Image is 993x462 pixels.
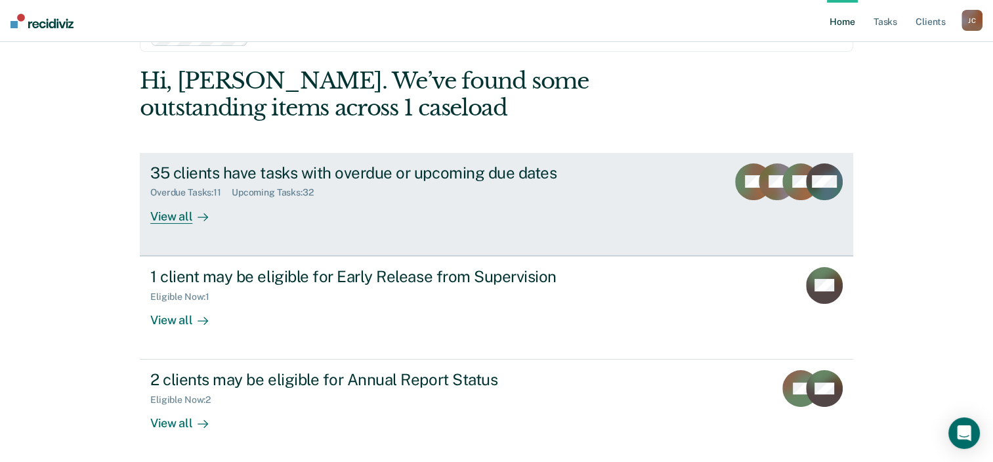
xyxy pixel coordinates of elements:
[150,267,611,286] div: 1 client may be eligible for Early Release from Supervision
[150,394,221,406] div: Eligible Now : 2
[232,187,324,198] div: Upcoming Tasks : 32
[150,198,224,224] div: View all
[140,68,710,121] div: Hi, [PERSON_NAME]. We’ve found some outstanding items across 1 caseload
[948,417,980,449] div: Open Intercom Messenger
[961,10,982,31] button: JC
[140,256,853,360] a: 1 client may be eligible for Early Release from SupervisionEligible Now:1View all
[961,10,982,31] div: J C
[150,163,611,182] div: 35 clients have tasks with overdue or upcoming due dates
[150,302,224,327] div: View all
[150,291,220,303] div: Eligible Now : 1
[11,14,74,28] img: Recidiviz
[150,406,224,431] div: View all
[150,187,232,198] div: Overdue Tasks : 11
[150,370,611,389] div: 2 clients may be eligible for Annual Report Status
[140,153,853,256] a: 35 clients have tasks with overdue or upcoming due datesOverdue Tasks:11Upcoming Tasks:32View all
